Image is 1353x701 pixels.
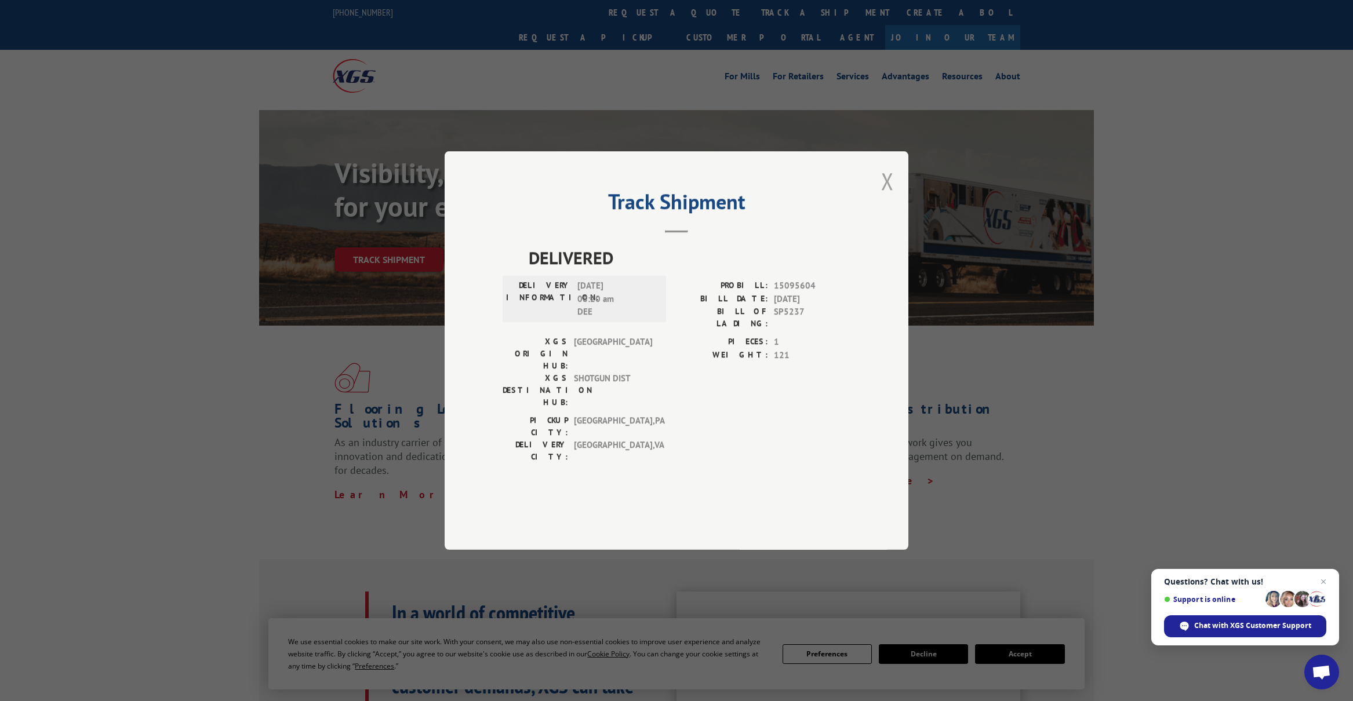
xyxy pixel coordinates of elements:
[774,335,850,349] span: 1
[774,305,850,330] span: SP5237
[1164,615,1326,637] div: Chat with XGS Customer Support
[1164,595,1261,604] span: Support is online
[774,279,850,293] span: 15095604
[774,349,850,362] span: 121
[676,305,768,330] label: BILL OF LADING:
[503,414,568,439] label: PICKUP CITY:
[574,372,652,408] span: SHOTGUN DIST
[529,244,850,271] span: DELIVERED
[1304,655,1339,689] div: Open chat
[503,193,850,216] h2: Track Shipment
[1164,577,1326,586] span: Questions? Chat with us!
[676,279,768,293] label: PROBILL:
[881,166,894,196] button: Close modal
[574,439,652,463] span: [GEOGRAPHIC_DATA] , VA
[676,349,768,362] label: WEIGHT:
[503,439,568,463] label: DELIVERY CITY:
[503,372,568,408] label: XGS DESTINATION HUB:
[577,279,656,319] span: [DATE] 08:20 am DEE
[574,414,652,439] span: [GEOGRAPHIC_DATA] , PA
[1194,620,1311,631] span: Chat with XGS Customer Support
[774,293,850,306] span: [DATE]
[503,335,568,372] label: XGS ORIGIN HUB:
[506,279,572,319] label: DELIVERY INFORMATION:
[676,335,768,349] label: PIECES:
[1316,575,1330,589] span: Close chat
[676,293,768,306] label: BILL DATE:
[574,335,652,372] span: [GEOGRAPHIC_DATA]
